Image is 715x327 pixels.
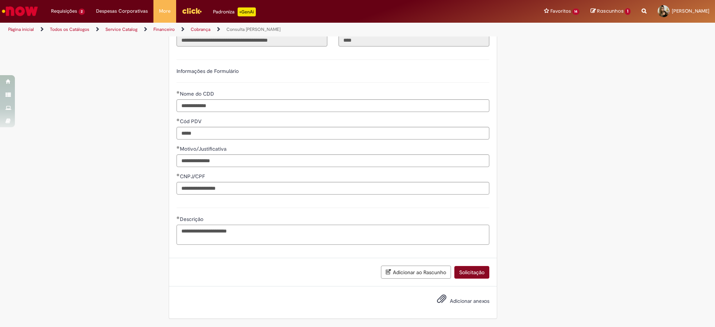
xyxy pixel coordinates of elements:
[180,173,206,180] span: CNPJ/CPF
[177,99,489,112] input: Nome do CDD
[8,26,34,32] a: Página inicial
[159,7,171,15] span: More
[177,34,327,47] input: Título
[435,292,448,309] button: Adicionar anexos
[50,26,89,32] a: Todos os Catálogos
[1,4,39,19] img: ServiceNow
[177,146,180,149] span: Obrigatório Preenchido
[177,154,489,167] input: Motivo/Justificativa
[381,266,451,279] button: Adicionar ao Rascunho
[153,26,175,32] a: Financeiro
[625,8,630,15] span: 1
[450,298,489,304] span: Adicionar anexos
[597,7,624,15] span: Rascunhos
[180,145,228,152] span: Motivo/Justificativa
[180,118,203,125] span: Cód PDV
[6,23,471,36] ul: Trilhas de página
[51,7,77,15] span: Requisições
[454,266,489,279] button: Solicitação
[226,26,280,32] a: Consulta [PERSON_NAME]
[177,68,239,74] label: Informações de Formulário
[177,173,180,176] span: Obrigatório Preenchido
[191,26,210,32] a: Cobrança
[105,26,137,32] a: Service Catalog
[180,216,205,222] span: Descrição
[550,7,571,15] span: Favoritos
[96,7,148,15] span: Despesas Corporativas
[177,118,180,121] span: Obrigatório Preenchido
[213,7,256,16] div: Padroniza
[180,90,216,97] span: Nome do CDD
[591,8,630,15] a: Rascunhos
[177,127,489,140] input: Cód PDV
[339,34,489,47] input: Código da Unidade
[177,225,489,245] textarea: Descrição
[177,91,180,94] span: Obrigatório Preenchido
[672,8,709,14] span: [PERSON_NAME]
[79,9,85,15] span: 2
[177,216,180,219] span: Obrigatório Preenchido
[572,9,580,15] span: 14
[177,182,489,195] input: CNPJ/CPF
[238,7,256,16] p: +GenAi
[182,5,202,16] img: click_logo_yellow_360x200.png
